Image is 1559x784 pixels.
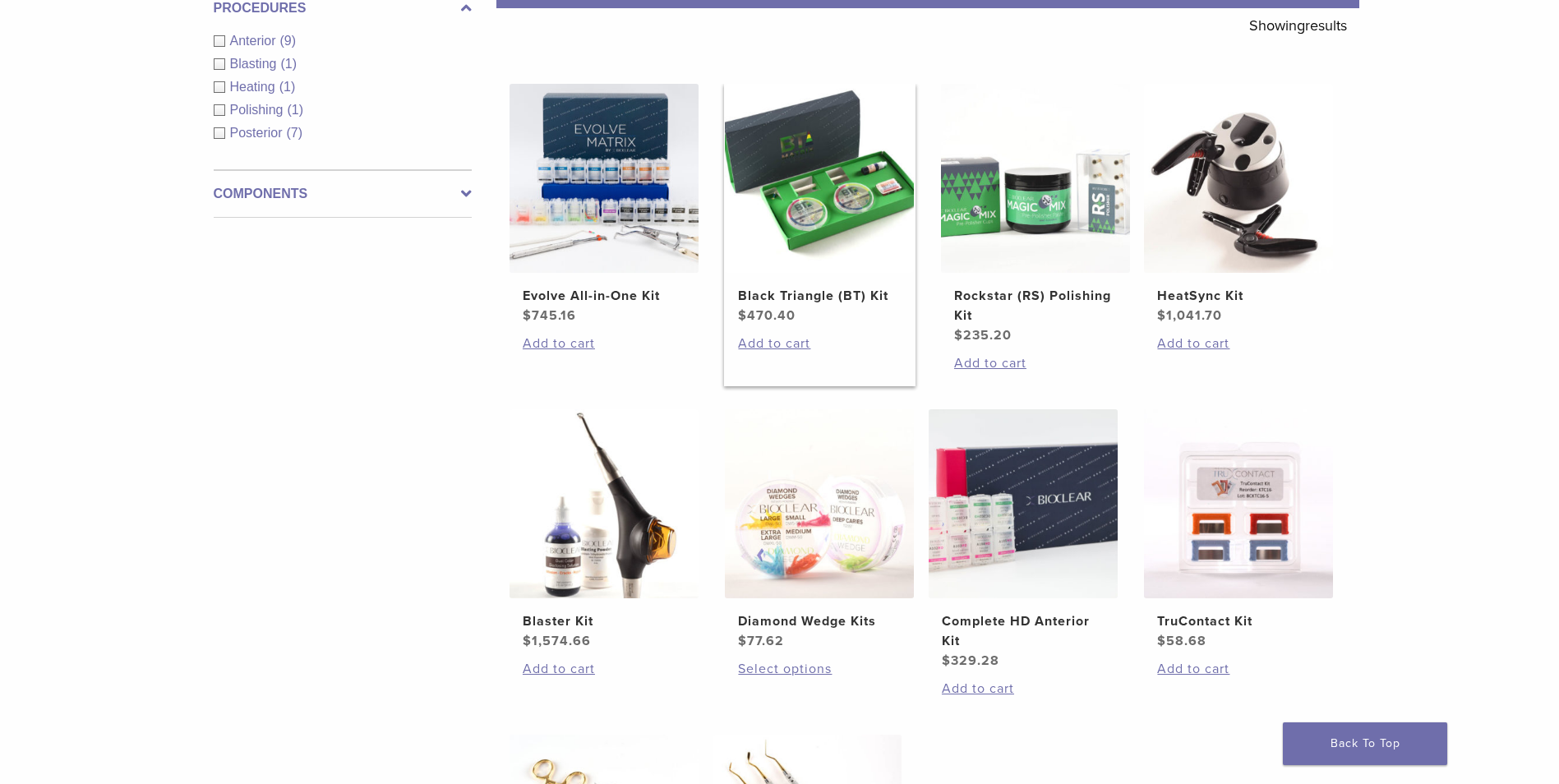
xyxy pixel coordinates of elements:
span: $ [738,307,747,324]
img: Diamond Wedge Kits [725,409,914,598]
span: (1) [279,80,296,94]
span: $ [523,307,532,324]
span: Polishing [230,103,288,117]
h2: TruContact Kit [1157,611,1320,631]
label: Components [214,184,472,204]
span: Anterior [230,34,280,48]
h2: Evolve All-in-One Kit [523,286,685,306]
bdi: 745.16 [523,307,576,324]
a: Diamond Wedge KitsDiamond Wedge Kits $77.62 [724,409,916,651]
bdi: 235.20 [954,327,1012,344]
img: Complete HD Anterior Kit [929,409,1118,598]
bdi: 329.28 [942,653,999,669]
a: Select options for “Diamond Wedge Kits” [738,659,901,679]
span: $ [954,327,963,344]
a: Add to cart: “Complete HD Anterior Kit” [942,679,1105,699]
span: (7) [287,126,303,140]
img: TruContact Kit [1144,409,1333,598]
h2: Complete HD Anterior Kit [942,611,1105,651]
h2: Black Triangle (BT) Kit [738,286,901,306]
bdi: 58.68 [1157,633,1206,649]
img: Blaster Kit [510,409,699,598]
a: TruContact KitTruContact Kit $58.68 [1143,409,1335,651]
img: Black Triangle (BT) Kit [725,84,914,273]
span: (1) [280,57,297,71]
a: Complete HD Anterior KitComplete HD Anterior Kit $329.28 [928,409,1119,671]
span: $ [1157,633,1166,649]
img: Rockstar (RS) Polishing Kit [941,84,1130,273]
a: HeatSync KitHeatSync Kit $1,041.70 [1143,84,1335,325]
a: Black Triangle (BT) KitBlack Triangle (BT) Kit $470.40 [724,84,916,325]
span: (9) [280,34,297,48]
a: Add to cart: “Black Triangle (BT) Kit” [738,334,901,353]
span: $ [523,633,532,649]
a: Blaster KitBlaster Kit $1,574.66 [509,409,700,651]
img: HeatSync Kit [1144,84,1333,273]
a: Back To Top [1283,722,1447,765]
span: Blasting [230,57,281,71]
span: $ [738,633,747,649]
a: Add to cart: “Blaster Kit” [523,659,685,679]
h2: Rockstar (RS) Polishing Kit [954,286,1117,325]
span: Heating [230,80,279,94]
img: Evolve All-in-One Kit [510,84,699,273]
a: Add to cart: “TruContact Kit” [1157,659,1320,679]
h2: Blaster Kit [523,611,685,631]
a: Evolve All-in-One KitEvolve All-in-One Kit $745.16 [509,84,700,325]
span: $ [942,653,951,669]
span: $ [1157,307,1166,324]
bdi: 77.62 [738,633,784,649]
a: Add to cart: “Rockstar (RS) Polishing Kit” [954,353,1117,373]
a: Add to cart: “Evolve All-in-One Kit” [523,334,685,353]
a: Rockstar (RS) Polishing KitRockstar (RS) Polishing Kit $235.20 [940,84,1132,345]
bdi: 470.40 [738,307,796,324]
span: (1) [287,103,303,117]
span: Posterior [230,126,287,140]
h2: HeatSync Kit [1157,286,1320,306]
bdi: 1,041.70 [1157,307,1222,324]
a: Add to cart: “HeatSync Kit” [1157,334,1320,353]
h2: Diamond Wedge Kits [738,611,901,631]
bdi: 1,574.66 [523,633,591,649]
p: Showing results [1249,8,1347,43]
